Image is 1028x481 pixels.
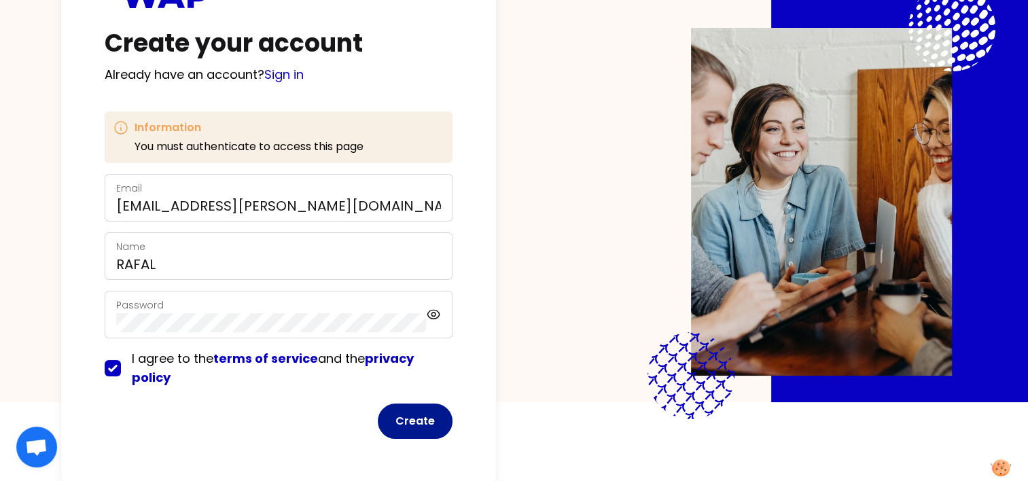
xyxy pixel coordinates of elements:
label: Email [116,181,142,195]
a: Sign in [264,66,304,83]
label: Name [116,240,145,253]
a: terms of service [213,350,318,367]
span: I agree to the and the [132,350,414,386]
h1: Create your account [105,30,453,57]
p: Already have an account? [105,65,453,84]
div: Otwarty czat [16,427,57,467]
label: Password [116,298,164,312]
h3: Information [135,120,364,136]
img: Description [691,28,952,376]
p: You must authenticate to access this page [135,139,364,155]
button: Create [378,404,453,439]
